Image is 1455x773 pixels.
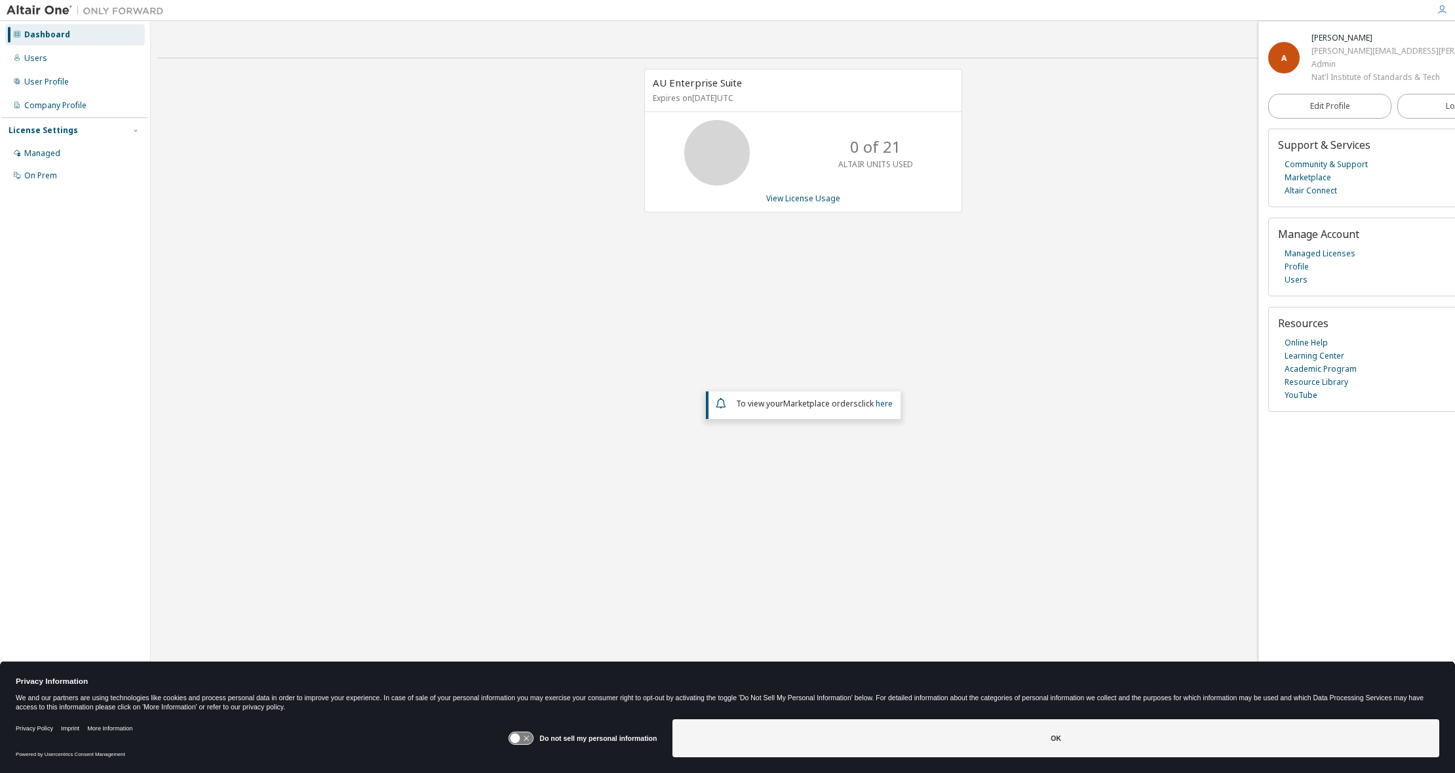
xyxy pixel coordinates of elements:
a: Community & Support [1285,158,1368,171]
div: On Prem [24,170,57,181]
a: here [876,398,893,409]
a: Resource Library [1285,376,1348,389]
em: Marketplace orders [783,398,858,409]
a: Marketplace [1285,171,1331,184]
div: Users [24,53,47,64]
span: Support & Services [1278,138,1370,152]
p: ALTAIR UNITS USED [838,159,913,170]
span: AU Enterprise Suite [653,76,742,89]
a: Managed Licenses [1285,247,1355,260]
a: Academic Program [1285,363,1357,376]
span: Edit Profile [1310,101,1350,111]
a: View License Usage [766,193,840,204]
span: Manage Account [1278,227,1359,241]
span: Resources [1278,316,1329,330]
img: Altair One [7,4,170,17]
span: To view your click [736,398,893,409]
a: YouTube [1285,389,1317,402]
a: Online Help [1285,336,1328,349]
div: License Settings [9,125,78,136]
div: Dashboard [24,30,70,40]
div: Company Profile [24,100,87,111]
p: 0 of 21 [850,136,901,158]
a: Users [1285,273,1308,287]
p: Expires on [DATE] UTC [653,92,950,104]
span: A [1281,52,1287,64]
a: Edit Profile [1268,94,1391,119]
a: Altair Connect [1285,184,1337,197]
div: Managed [24,148,60,159]
div: User Profile [24,77,69,87]
a: Learning Center [1285,349,1344,363]
a: Profile [1285,260,1309,273]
